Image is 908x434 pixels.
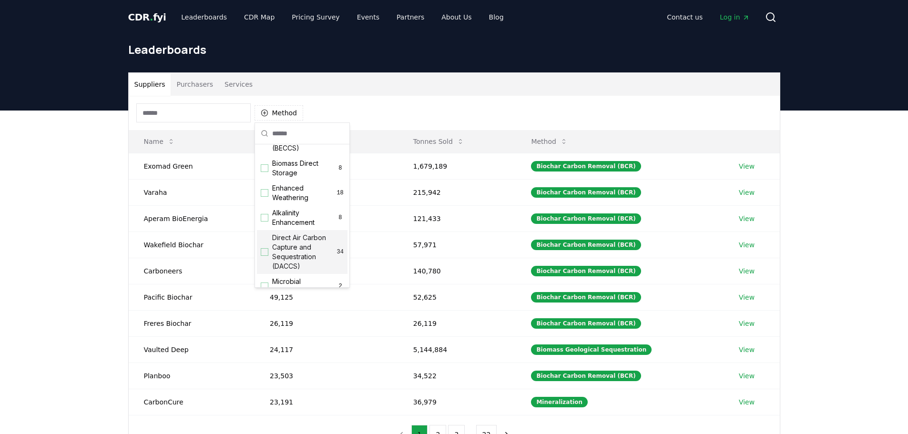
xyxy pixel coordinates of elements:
span: 18 [337,189,344,197]
td: Aperam BioEnergia [129,205,255,232]
td: Varaha [129,179,255,205]
button: Method [523,132,575,151]
span: Direct Air Carbon Capture and Sequestration (DACCS) [272,233,337,271]
span: Biomass Direct Storage [272,159,337,178]
button: Tonnes Sold [406,132,472,151]
td: 57,971 [398,232,516,258]
a: View [739,161,755,171]
td: 23,191 [255,389,398,415]
td: 26,119 [398,310,516,336]
td: 49,125 [255,284,398,310]
nav: Main [173,9,511,26]
span: Alkalinity Enhancement [272,208,337,227]
td: 215,942 [398,179,516,205]
td: Planboo [129,363,255,389]
td: Exomad Green [129,153,255,179]
td: CarbonCure [129,389,255,415]
a: Pricing Survey [284,9,347,26]
span: 8 [337,164,344,172]
td: Pacific Biochar [129,284,255,310]
div: Mineralization [531,397,588,407]
a: View [739,371,755,381]
td: 23,503 [255,363,398,389]
span: 8 [337,214,344,222]
span: Enhanced Weathering [272,183,337,202]
a: View [739,214,755,223]
td: Wakefield Biochar [129,232,255,258]
button: Suppliers [129,73,171,96]
a: View [739,293,755,302]
div: Biochar Carbon Removal (BCR) [531,187,641,198]
td: 52,625 [398,284,516,310]
a: View [739,240,755,250]
td: 5,144,884 [398,336,516,363]
td: 1,679,189 [398,153,516,179]
a: Leaderboards [173,9,235,26]
td: 121,433 [398,205,516,232]
div: Biomass Geological Sequestration [531,344,652,355]
a: CDR Map [236,9,282,26]
td: 24,117 [255,336,398,363]
a: View [739,266,755,276]
a: Contact us [659,9,710,26]
td: Vaulted Deep [129,336,255,363]
div: Biochar Carbon Removal (BCR) [531,266,641,276]
a: Partners [389,9,432,26]
nav: Main [659,9,757,26]
div: Biochar Carbon Removal (BCR) [531,240,641,250]
a: Events [349,9,387,26]
td: Freres Biochar [129,310,255,336]
a: View [739,319,755,328]
button: Name [136,132,183,151]
button: Purchasers [171,73,219,96]
a: View [739,188,755,197]
div: Biochar Carbon Removal (BCR) [531,161,641,172]
a: View [739,345,755,354]
a: About Us [434,9,479,26]
a: Blog [481,9,511,26]
span: CDR fyi [128,11,166,23]
span: Microbial Mineralization [272,277,337,296]
div: Biochar Carbon Removal (BCR) [531,213,641,224]
td: Carboneers [129,258,255,284]
div: Biochar Carbon Removal (BCR) [531,318,641,329]
h1: Leaderboards [128,42,780,57]
div: Biochar Carbon Removal (BCR) [531,371,641,381]
div: Biochar Carbon Removal (BCR) [531,292,641,303]
td: 36,979 [398,389,516,415]
span: . [150,11,153,23]
a: Log in [712,9,757,26]
a: CDR.fyi [128,10,166,24]
button: Services [219,73,258,96]
button: Method [255,105,304,121]
a: View [739,397,755,407]
td: 26,119 [255,310,398,336]
span: 34 [337,248,344,256]
td: 140,780 [398,258,516,284]
span: Log in [720,12,749,22]
span: 2 [337,283,344,290]
td: 34,522 [398,363,516,389]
